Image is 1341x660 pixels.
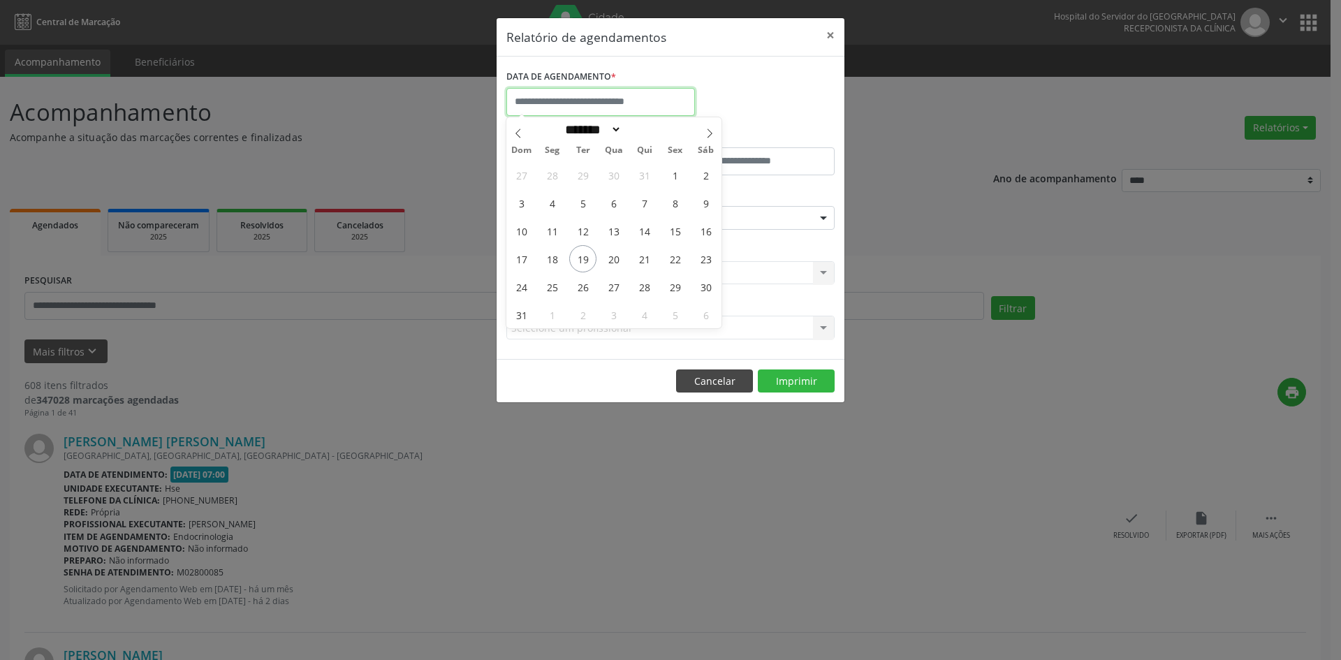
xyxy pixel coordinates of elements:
span: Sex [660,146,691,155]
span: Agosto 9, 2025 [692,189,719,217]
label: DATA DE AGENDAMENTO [506,66,616,88]
span: Julho 30, 2025 [600,161,627,189]
span: Agosto 23, 2025 [692,245,719,272]
span: Agosto 17, 2025 [508,245,535,272]
span: Agosto 4, 2025 [538,189,566,217]
button: Imprimir [758,369,835,393]
input: Year [622,122,668,137]
span: Agosto 21, 2025 [631,245,658,272]
span: Agosto 26, 2025 [569,273,596,300]
span: Julho 27, 2025 [508,161,535,189]
span: Agosto 22, 2025 [661,245,689,272]
select: Month [560,122,622,137]
span: Agosto 6, 2025 [600,189,627,217]
span: Sáb [691,146,721,155]
span: Agosto 2, 2025 [692,161,719,189]
span: Seg [537,146,568,155]
span: Julho 28, 2025 [538,161,566,189]
span: Dom [506,146,537,155]
span: Agosto 12, 2025 [569,217,596,244]
span: Agosto 1, 2025 [661,161,689,189]
span: Agosto 19, 2025 [569,245,596,272]
span: Setembro 5, 2025 [661,301,689,328]
span: Agosto 13, 2025 [600,217,627,244]
h5: Relatório de agendamentos [506,28,666,46]
span: Setembro 3, 2025 [600,301,627,328]
span: Agosto 16, 2025 [692,217,719,244]
span: Julho 29, 2025 [569,161,596,189]
span: Agosto 10, 2025 [508,217,535,244]
span: Agosto 29, 2025 [661,273,689,300]
span: Agosto 3, 2025 [508,189,535,217]
span: Setembro 6, 2025 [692,301,719,328]
label: ATÉ [674,126,835,147]
span: Qui [629,146,660,155]
span: Setembro 1, 2025 [538,301,566,328]
span: Agosto 20, 2025 [600,245,627,272]
span: Agosto 25, 2025 [538,273,566,300]
button: Close [816,18,844,52]
span: Agosto 24, 2025 [508,273,535,300]
span: Agosto 8, 2025 [661,189,689,217]
span: Agosto 18, 2025 [538,245,566,272]
button: Cancelar [676,369,753,393]
span: Qua [599,146,629,155]
span: Ter [568,146,599,155]
span: Agosto 5, 2025 [569,189,596,217]
span: Agosto 30, 2025 [692,273,719,300]
span: Julho 31, 2025 [631,161,658,189]
span: Agosto 11, 2025 [538,217,566,244]
span: Agosto 27, 2025 [600,273,627,300]
span: Setembro 2, 2025 [569,301,596,328]
span: Agosto 28, 2025 [631,273,658,300]
span: Agosto 15, 2025 [661,217,689,244]
span: Agosto 14, 2025 [631,217,658,244]
span: Agosto 31, 2025 [508,301,535,328]
span: Agosto 7, 2025 [631,189,658,217]
span: Setembro 4, 2025 [631,301,658,328]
